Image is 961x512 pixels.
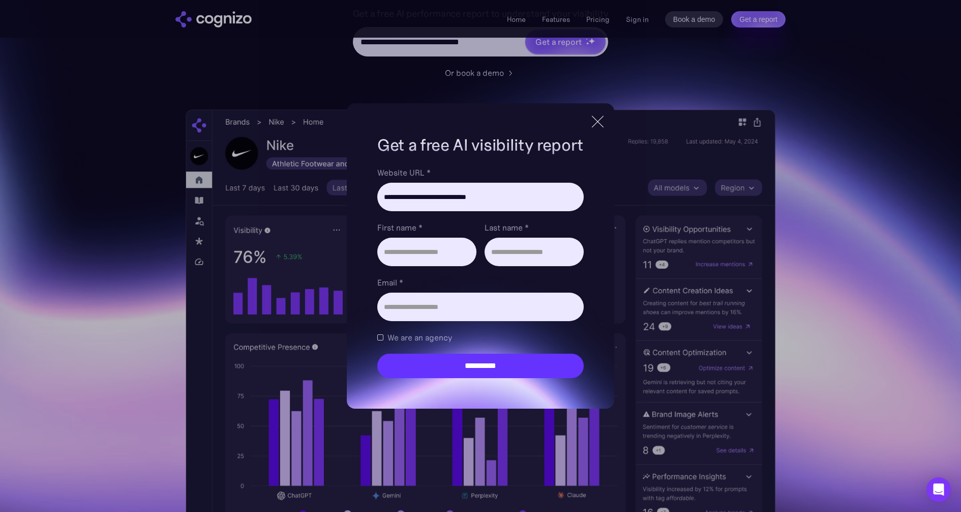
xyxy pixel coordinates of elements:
label: First name * [377,221,476,234]
form: Brand Report Form [377,166,584,378]
label: Last name * [485,221,584,234]
label: Email * [377,276,584,289]
div: Open Intercom Messenger [926,477,951,502]
h1: Get a free AI visibility report [377,134,584,156]
span: We are an agency [387,331,452,344]
label: Website URL * [377,166,584,179]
